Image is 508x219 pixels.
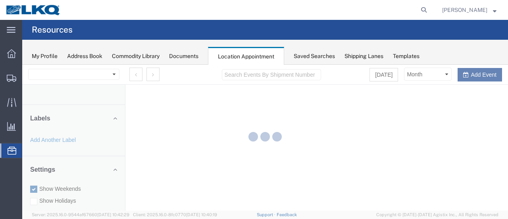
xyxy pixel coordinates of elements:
[200,4,299,16] input: Search Events By Shipment Number
[32,20,73,40] h4: Resources
[347,3,376,17] button: [DATE]
[112,52,160,60] div: Commodity Library
[186,212,217,217] span: [DATE] 10:40:19
[6,4,61,16] img: logo
[376,211,498,218] span: Copyright © [DATE]-[DATE] Agistix Inc., All Rights Reserved
[344,52,383,60] div: Shipping Lanes
[133,212,217,217] span: Client: 2025.16.0-8fc0770
[435,3,480,17] button: Add Event
[277,212,297,217] a: Feedback
[8,132,95,140] label: Show Holidays
[442,6,487,14] span: Jason Voyles
[32,212,129,217] span: Server: 2025.16.0-9544af67660
[169,52,198,60] div: Documents
[97,212,129,217] span: [DATE] 10:42:29
[67,52,102,60] div: Address Book
[8,72,54,78] a: Add Another Label
[8,101,95,109] a: Settings
[8,120,95,128] label: Show Weekends
[442,5,497,15] button: [PERSON_NAME]
[393,52,419,60] div: Templates
[8,50,95,57] a: Labels
[294,52,335,60] div: Saved Searches
[257,212,277,217] a: Support
[32,52,58,60] div: My Profile
[208,47,284,65] div: Location Appointment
